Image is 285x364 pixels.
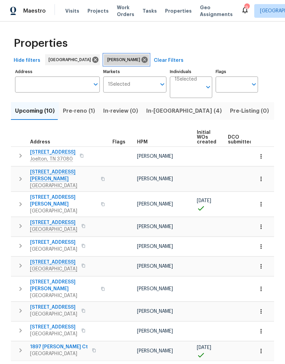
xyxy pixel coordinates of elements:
[30,246,77,253] span: [GEOGRAPHIC_DATA]
[200,4,233,18] span: Geo Assignments
[137,140,148,144] span: HPM
[170,70,212,74] label: Individuals
[30,311,77,318] span: [GEOGRAPHIC_DATA]
[30,304,77,311] span: [STREET_ADDRESS]
[49,56,94,63] span: [GEOGRAPHIC_DATA]
[203,82,213,92] button: Open
[30,331,77,337] span: [GEOGRAPHIC_DATA]
[137,286,173,291] span: [PERSON_NAME]
[197,198,211,203] span: [DATE]
[87,8,109,14] span: Projects
[244,4,249,11] div: 9
[154,56,184,65] span: Clear Filters
[137,224,173,229] span: [PERSON_NAME]
[175,76,197,82] span: 1 Selected
[107,56,143,63] span: [PERSON_NAME]
[197,345,211,350] span: [DATE]
[137,329,173,334] span: [PERSON_NAME]
[142,9,157,13] span: Tasks
[11,54,43,67] button: Hide filters
[137,177,173,181] span: [PERSON_NAME]
[15,106,55,116] span: Upcoming (10)
[65,8,79,14] span: Visits
[158,80,167,89] button: Open
[15,70,100,74] label: Address
[117,4,134,18] span: Work Orders
[103,106,138,116] span: In-review (0)
[249,80,259,89] button: Open
[30,344,88,350] span: 1897 [PERSON_NAME] Ct
[45,54,100,65] div: [GEOGRAPHIC_DATA]
[103,70,167,74] label: Markets
[216,70,258,74] label: Flags
[14,40,68,47] span: Properties
[228,135,253,144] span: DCO submitted
[30,279,97,292] span: [STREET_ADDRESS][PERSON_NAME]
[137,154,173,159] span: [PERSON_NAME]
[112,140,125,144] span: Flags
[104,54,149,65] div: [PERSON_NAME]
[30,194,97,208] span: [STREET_ADDRESS][PERSON_NAME]
[30,208,97,214] span: [GEOGRAPHIC_DATA]
[137,349,173,353] span: [PERSON_NAME]
[30,140,50,144] span: Address
[30,239,77,246] span: [STREET_ADDRESS]
[146,106,222,116] span: In-[GEOGRAPHIC_DATA] (4)
[91,80,100,89] button: Open
[14,56,40,65] span: Hide filters
[151,54,186,67] button: Clear Filters
[23,8,46,14] span: Maestro
[30,350,88,357] span: [GEOGRAPHIC_DATA]
[30,292,97,299] span: [GEOGRAPHIC_DATA]
[30,324,77,331] span: [STREET_ADDRESS]
[137,309,173,314] span: [PERSON_NAME]
[137,244,173,249] span: [PERSON_NAME]
[197,130,216,144] span: Initial WOs created
[108,82,130,87] span: 1 Selected
[165,8,192,14] span: Properties
[63,106,95,116] span: Pre-reno (1)
[137,202,173,207] span: [PERSON_NAME]
[137,264,173,269] span: [PERSON_NAME]
[230,106,269,116] span: Pre-Listing (0)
